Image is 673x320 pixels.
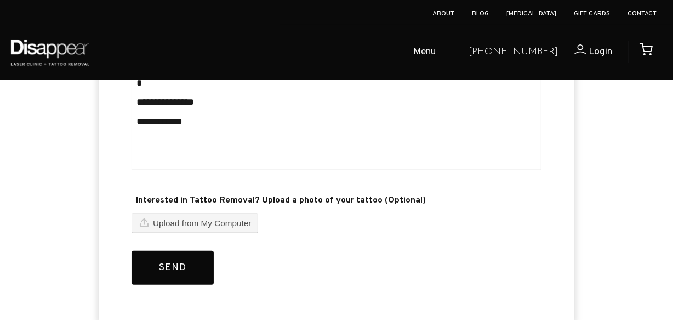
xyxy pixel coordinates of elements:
[132,214,258,233] button: Upload from My Computer
[432,9,454,18] a: About
[375,35,460,70] a: Menu
[100,35,460,70] ul: Open Mobile Menu
[506,9,556,18] a: [MEDICAL_DATA]
[132,214,258,233] div: Interested in Tattoo Removal? Upload a photo of your tattoo (Optional)
[413,44,436,60] span: Menu
[8,33,92,72] img: Disappear - Laser Clinic and Tattoo Removal Services in Sydney, Australia
[139,217,150,228] img: fileupload_upload.svg
[132,193,541,209] span: Interested in Tattoo Removal? Upload a photo of your tattoo (Optional)
[589,46,612,58] span: Login
[132,251,214,285] button: Send
[469,44,558,60] a: [PHONE_NUMBER]
[574,9,610,18] a: Gift Cards
[628,9,657,18] a: Contact
[472,9,489,18] a: Blog
[558,44,612,60] a: Login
